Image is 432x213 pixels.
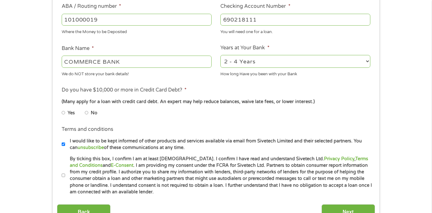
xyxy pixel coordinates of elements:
[62,3,121,10] label: ABA / Routing number
[65,138,372,151] label: I would like to be kept informed of other products and services available via email from Sivetech...
[220,45,269,51] label: Years at Your Bank
[68,110,75,116] label: Yes
[62,45,94,52] label: Bank Name
[62,27,212,35] div: Where the Money to be Deposited
[65,156,372,196] label: By ticking this box, I confirm I am at least [DEMOGRAPHIC_DATA]. I confirm I have read and unders...
[220,27,370,35] div: You will need one for a loan.
[78,145,104,150] a: unsubscribe
[62,98,370,105] div: (Many apply for a loan with credit card debt. An expert may help reduce balances, waive late fees...
[62,126,113,133] label: Terms and conditions
[70,156,368,168] a: Terms and Conditions
[220,3,290,10] label: Checking Account Number
[62,69,212,77] div: We do NOT store your bank details!
[220,69,370,77] div: How long Have you been with your Bank
[324,156,354,161] a: Privacy Policy
[111,163,133,168] a: E-Consent
[220,14,370,26] input: 345634636
[62,87,187,93] label: Do you have $10,000 or more in Credit Card Debt?
[91,110,97,116] label: No
[62,14,212,26] input: 263177916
